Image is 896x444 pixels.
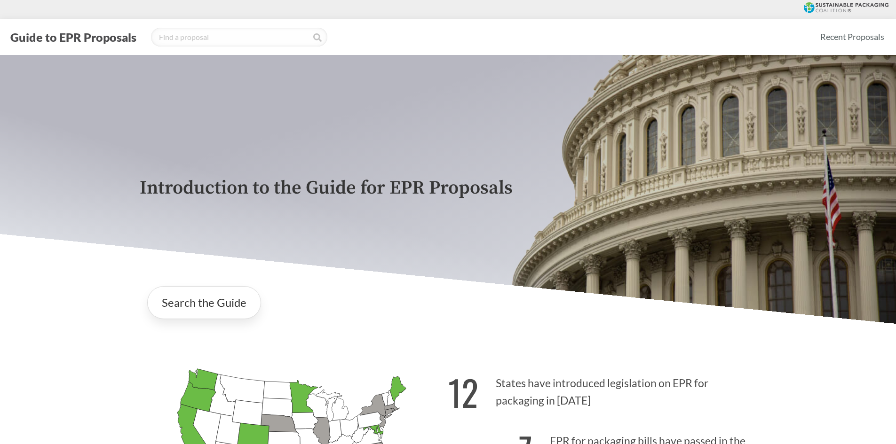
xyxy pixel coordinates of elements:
[448,360,757,418] p: States have introduced legislation on EPR for packaging in [DATE]
[816,26,888,47] a: Recent Proposals
[147,286,261,319] a: Search the Guide
[151,28,327,47] input: Find a proposal
[8,30,139,45] button: Guide to EPR Proposals
[448,366,478,418] strong: 12
[140,178,757,199] p: Introduction to the Guide for EPR Proposals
